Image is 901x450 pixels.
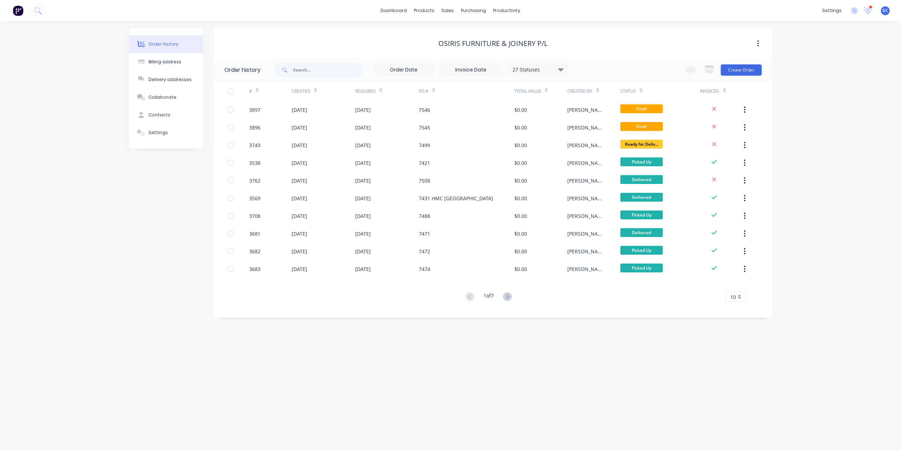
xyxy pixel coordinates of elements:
a: dashboard [377,5,410,16]
div: 7421 [419,159,430,167]
div: Settings [148,129,168,136]
div: [DATE] [355,124,371,131]
div: Collaborate [148,94,176,100]
div: [DATE] [292,195,307,202]
div: Order history [148,41,179,47]
div: PO # [419,81,514,101]
input: Order Date [374,65,433,75]
div: [DATE] [355,106,371,114]
button: Contacts [129,106,203,124]
span: Picked Up [620,264,663,272]
div: 7471 [419,230,430,237]
div: [DATE] [292,212,307,220]
span: 10 [730,293,736,301]
div: 3538 [249,159,261,167]
div: 7508 [419,177,430,184]
button: Create Order [721,64,762,76]
div: 3762 [249,177,261,184]
span: Picked Up [620,246,663,255]
div: [PERSON_NAME] [567,195,606,202]
div: [DATE] [355,195,371,202]
span: Draft [620,122,663,131]
div: [PERSON_NAME] [567,142,606,149]
div: $0.00 [514,177,527,184]
div: [DATE] [292,106,307,114]
div: Osiris Furniture & Joinery P/L [438,39,548,48]
span: Picked Up [620,210,663,219]
div: Required [355,81,419,101]
button: Delivery addresses [129,71,203,88]
div: Total Value [514,81,567,101]
div: [PERSON_NAME] [567,106,606,114]
div: Status [620,81,700,101]
div: Invoiced [700,81,742,101]
span: Delivered [620,228,663,237]
span: Delivered [620,193,663,202]
div: $0.00 [514,124,527,131]
div: Invoiced [700,88,719,94]
div: [DATE] [355,265,371,273]
div: Created [292,88,310,94]
div: Required [355,88,376,94]
div: $0.00 [514,195,527,202]
div: 7499 [419,142,430,149]
div: 3569 [249,195,261,202]
div: [DATE] [292,124,307,131]
div: [DATE] [292,265,307,273]
button: Settings [129,124,203,142]
div: $0.00 [514,159,527,167]
div: [PERSON_NAME] [567,177,606,184]
div: $0.00 [514,248,527,255]
div: Contacts [148,112,170,118]
div: 3682 [249,248,261,255]
div: 1 of 7 [484,292,494,302]
div: [DATE] [292,159,307,167]
input: Invoice Date [441,65,501,75]
div: 3683 [249,265,261,273]
span: Ready for Deliv... [620,140,663,149]
div: [DATE] [355,230,371,237]
div: 7472 [419,248,430,255]
div: [DATE] [355,248,371,255]
div: [PERSON_NAME] [567,124,606,131]
div: [PERSON_NAME] [567,248,606,255]
div: [DATE] [355,212,371,220]
div: [PERSON_NAME] [567,159,606,167]
div: 3896 [249,124,261,131]
div: $0.00 [514,142,527,149]
div: sales [438,5,457,16]
div: 27 Statuses [508,66,568,74]
div: [PERSON_NAME] [567,212,606,220]
button: Order history [129,35,203,53]
div: Billing address [148,59,181,65]
div: [PERSON_NAME] [567,230,606,237]
img: Factory [13,5,23,16]
div: [DATE] [292,177,307,184]
div: [DATE] [292,248,307,255]
div: 3708 [249,212,261,220]
div: # [249,81,292,101]
div: settings [819,5,845,16]
span: Picked Up [620,157,663,166]
div: $0.00 [514,265,527,273]
div: 7545 [419,124,430,131]
div: 7474 [419,265,430,273]
div: 7488 [419,212,430,220]
div: Created [292,81,355,101]
div: 3743 [249,142,261,149]
div: 3681 [249,230,261,237]
div: [DATE] [355,177,371,184]
div: Delivery addresses [148,76,192,83]
div: [DATE] [355,142,371,149]
div: $0.00 [514,106,527,114]
div: Total Value [514,88,541,94]
span: Delivered [620,175,663,184]
span: Draft [620,104,663,113]
div: purchasing [457,5,490,16]
div: Status [620,88,636,94]
span: GC [882,7,888,14]
div: products [410,5,438,16]
div: productivity [490,5,524,16]
div: PO # [419,88,428,94]
div: Order history [224,66,261,74]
